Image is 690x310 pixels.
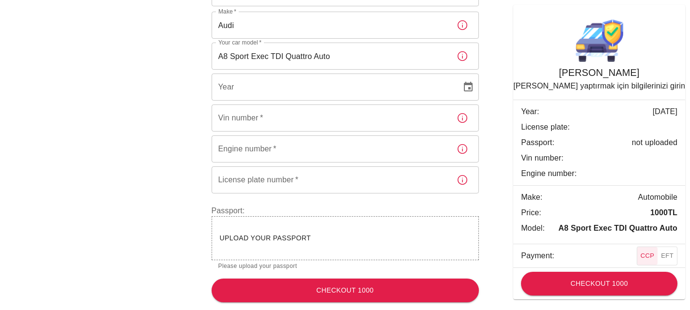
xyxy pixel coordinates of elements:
p: [DATE] [653,106,677,118]
h6: [PERSON_NAME] [559,65,639,80]
p: Please upload your passport [218,262,472,271]
p: A8 Sport Exec TDI Quattro Auto [558,222,677,234]
label: Make [218,7,236,15]
label: Passport: [212,205,479,216]
button: Choose date [459,77,478,97]
span: Price: [521,207,662,219]
p: not uploaded [632,137,677,148]
span: Vin number: [521,152,662,164]
p: 1000 TL [650,207,677,219]
span: Passport: [521,137,662,148]
button: Checkout 1000 [212,279,479,302]
span: Engine number: [521,168,662,179]
span: Upload your passport [220,234,311,242]
button: EFT [657,247,677,265]
p: [PERSON_NAME] yaptırmak için bilgilerinizi girin [513,80,685,92]
p: Automobile [638,192,677,203]
label: Your car model [218,38,261,46]
input: YYYY [212,74,455,101]
span: Year: [521,106,662,118]
button: Checkout 1000 [521,272,677,295]
span: License plate: [521,121,662,133]
span: Payment: [521,250,662,262]
button: CCP [637,247,658,265]
span: Make: [521,192,662,203]
span: Model: [521,222,662,234]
